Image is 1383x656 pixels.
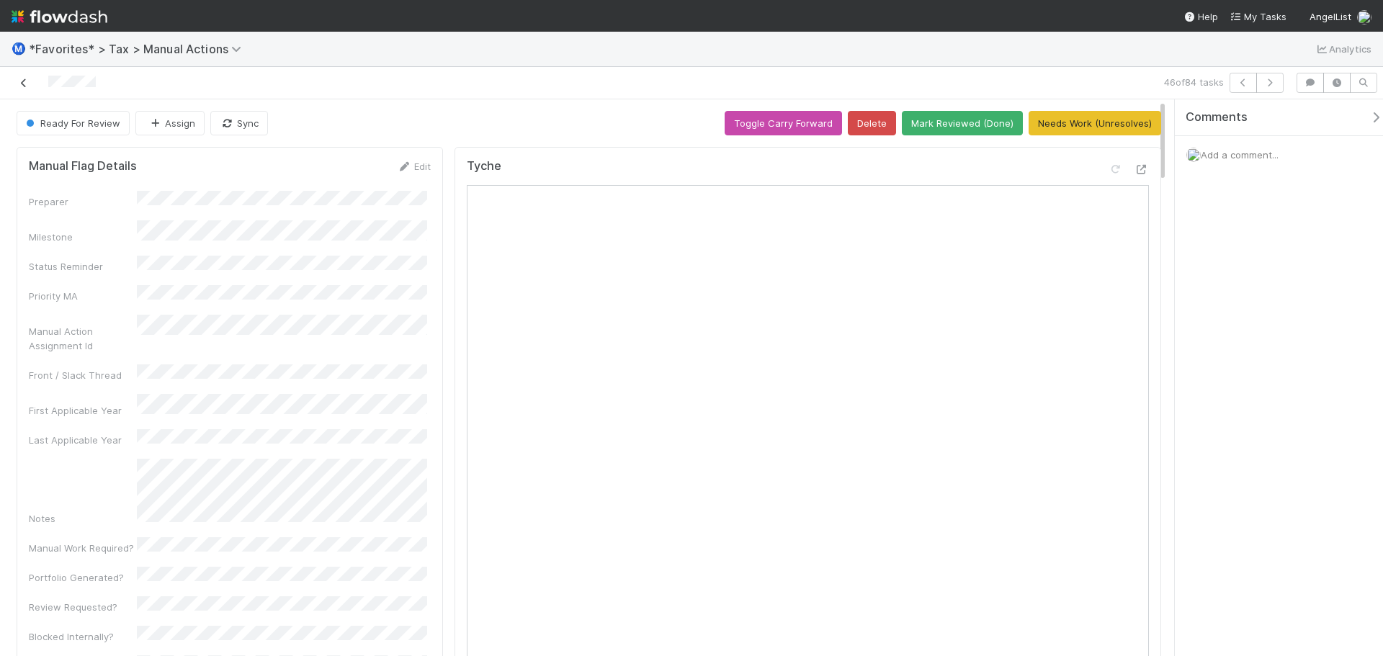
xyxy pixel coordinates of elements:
button: Mark Reviewed (Done) [902,111,1023,135]
span: My Tasks [1230,11,1286,22]
div: Milestone [29,230,137,244]
button: Delete [848,111,896,135]
a: My Tasks [1230,9,1286,24]
a: Edit [397,161,431,172]
div: Front / Slack Thread [29,368,137,382]
div: Preparer [29,194,137,209]
div: Review Requested? [29,600,137,614]
div: Help [1183,9,1218,24]
button: Sync [210,111,268,135]
h5: Tyche [467,159,501,174]
button: Needs Work (Unresolves) [1029,111,1161,135]
button: Assign [135,111,205,135]
h5: Manual Flag Details [29,159,137,174]
button: Toggle Carry Forward [725,111,842,135]
span: Add a comment... [1201,149,1279,161]
span: *Favorites* > Tax > Manual Actions [29,42,249,56]
span: 46 of 84 tasks [1164,75,1224,89]
div: Manual Work Required? [29,541,137,555]
img: avatar_cfa6ccaa-c7d9-46b3-b608-2ec56ecf97ad.png [1357,10,1371,24]
div: Priority MA [29,289,137,303]
div: Status Reminder [29,259,137,274]
div: Notes [29,511,137,526]
div: Manual Action Assignment Id [29,324,137,353]
div: Last Applicable Year [29,433,137,447]
img: avatar_cfa6ccaa-c7d9-46b3-b608-2ec56ecf97ad.png [1186,148,1201,162]
div: Portfolio Generated? [29,570,137,585]
div: First Applicable Year [29,403,137,418]
div: Blocked Internally? [29,629,137,644]
span: Ⓜ️ [12,42,26,55]
span: AngelList [1310,11,1351,22]
a: Analytics [1315,40,1371,58]
span: Comments [1186,110,1248,125]
img: logo-inverted-e16ddd16eac7371096b0.svg [12,4,107,29]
